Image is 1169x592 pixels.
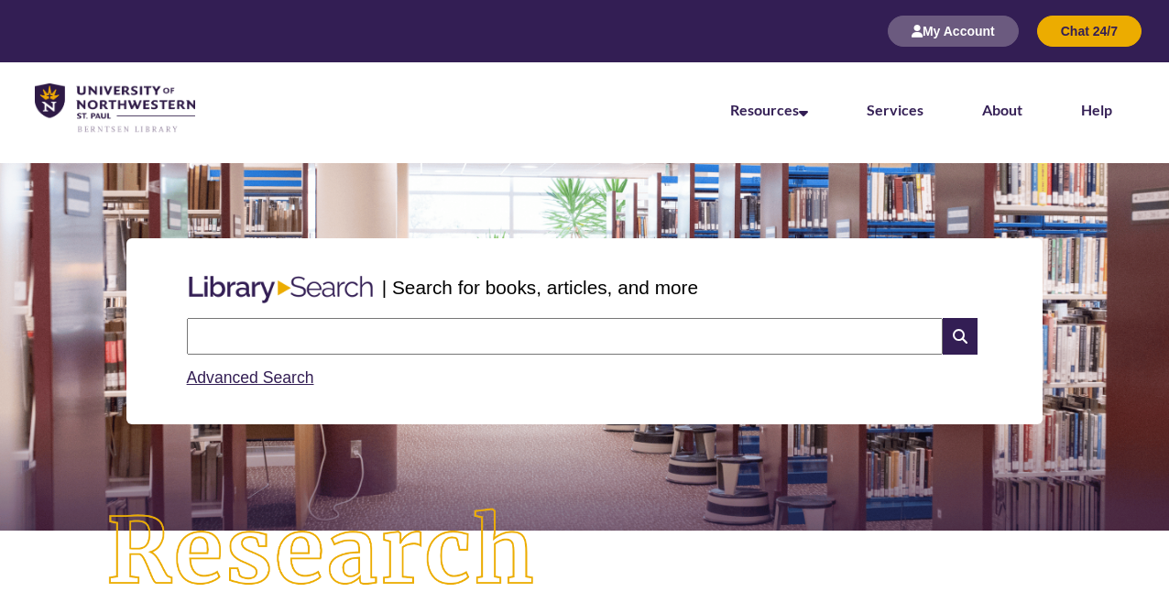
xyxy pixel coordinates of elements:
[730,101,808,118] a: Resources
[1037,16,1142,47] button: Chat 24/7
[867,101,923,118] a: Services
[382,273,698,301] p: | Search for books, articles, and more
[180,269,382,311] img: Libary Search
[1081,101,1112,118] a: Help
[35,83,195,135] img: UNWSP Library Logo
[888,23,1019,38] a: My Account
[943,318,978,355] i: Search
[1037,23,1142,38] a: Chat 24/7
[982,101,1022,118] a: About
[888,16,1019,47] button: My Account
[187,368,314,387] a: Advanced Search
